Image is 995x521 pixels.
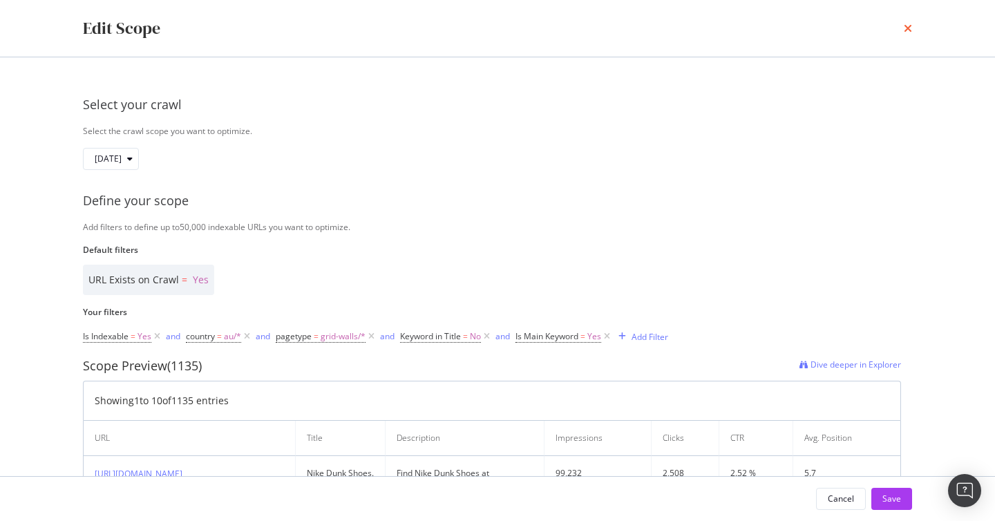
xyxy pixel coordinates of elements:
span: = [131,330,135,342]
th: URL [84,421,296,456]
span: pagetype [276,330,312,342]
th: Description [386,421,544,456]
span: country [186,330,215,342]
div: Nike Dunk Shoes. Nike AU [307,467,374,492]
button: Save [871,488,912,510]
div: and [380,330,395,342]
div: Add filters to define up to 50,000 indexable URLs you want to optimize. [83,221,912,233]
a: Dive deeper in Explorer [799,357,901,375]
div: 2,508 [663,467,708,480]
button: and [166,330,180,343]
div: Define your scope [83,192,912,210]
th: Impressions [544,421,652,456]
div: 2.52 % [730,467,781,480]
th: Avg. Position [793,421,900,456]
div: and [495,330,510,342]
div: Showing 1 to 10 of 1135 entries [95,394,229,408]
span: 2025 Sep. 22nd [95,153,122,164]
label: Your filters [83,306,901,318]
span: No [470,327,481,346]
span: grid-walls/* [321,327,366,346]
span: Dive deeper in Explorer [811,359,901,370]
span: URL Exists on Crawl [88,273,179,286]
div: Select your crawl [83,96,912,114]
a: [URL][DOMAIN_NAME] [95,468,182,480]
div: Select the crawl scope you want to optimize. [83,125,912,137]
th: Title [296,421,386,456]
span: Yes [138,327,151,346]
div: Edit Scope [83,17,160,40]
th: CTR [719,421,793,456]
span: = [463,330,468,342]
span: Keyword in Title [400,330,461,342]
div: and [166,330,180,342]
div: Scope Preview (1135) [83,357,202,375]
button: and [256,330,270,343]
label: Default filters [83,244,901,256]
button: Cancel [816,488,866,510]
div: Add Filter [632,331,668,343]
div: 99,232 [556,467,640,480]
div: times [904,17,912,40]
div: and [256,330,270,342]
span: = [580,330,585,342]
span: Is Main Keyword [515,330,578,342]
span: = [182,273,187,286]
div: Save [882,493,901,504]
div: Find Nike Dunk Shoes at [DOMAIN_NAME]. Free 30-day member returns. [397,467,533,504]
span: Yes [587,327,601,346]
th: Clicks [652,421,719,456]
span: Is Indexable [83,330,129,342]
button: Add Filter [613,328,668,345]
div: 5.7 [804,467,889,480]
button: and [380,330,395,343]
div: Open Intercom Messenger [948,474,981,507]
div: Cancel [828,493,854,504]
span: = [217,330,222,342]
button: [DATE] [83,148,139,170]
span: Yes [193,273,209,286]
button: and [495,330,510,343]
span: = [314,330,319,342]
